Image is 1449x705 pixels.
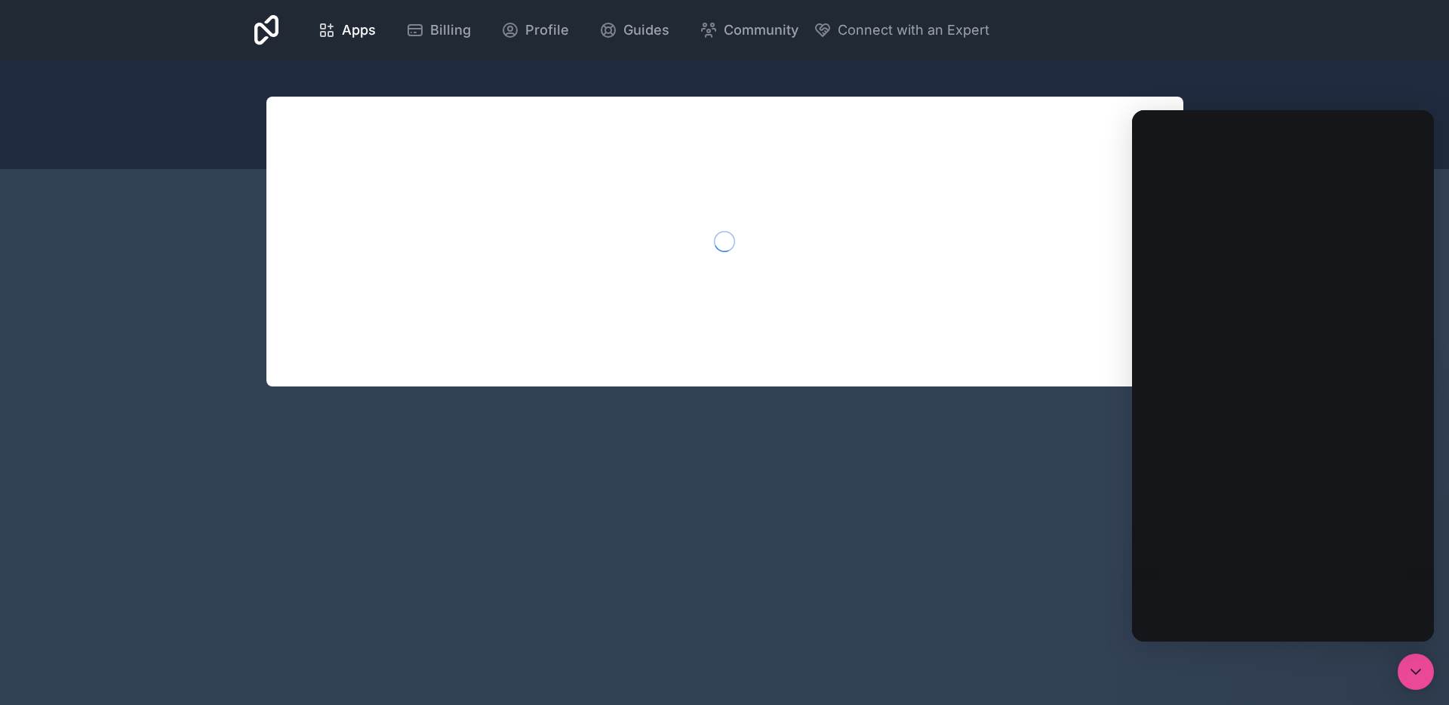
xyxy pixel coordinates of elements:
[688,14,811,47] a: Community
[814,20,989,41] button: Connect with an Expert
[838,20,989,41] span: Connect with an Expert
[430,20,471,41] span: Billing
[342,20,376,41] span: Apps
[489,14,581,47] a: Profile
[587,14,681,47] a: Guides
[525,20,569,41] span: Profile
[394,14,483,47] a: Billing
[623,20,669,41] span: Guides
[1398,654,1434,690] div: Open Intercom Messenger
[306,14,388,47] a: Apps
[724,20,798,41] span: Community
